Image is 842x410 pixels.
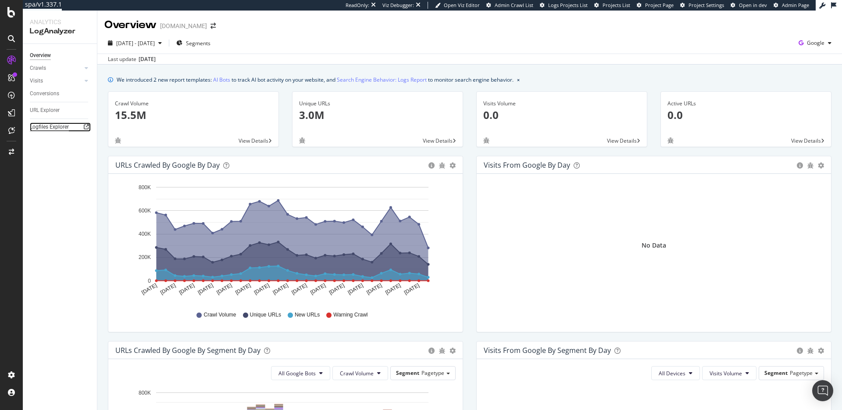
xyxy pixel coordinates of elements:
[484,346,611,355] div: Visits from Google By Segment By Day
[215,282,233,296] text: [DATE]
[702,366,756,380] button: Visits Volume
[603,2,630,8] span: Projects List
[396,369,419,377] span: Segment
[115,100,272,108] div: Crawl Volume
[495,2,533,8] span: Admin Crawl List
[30,106,91,115] a: URL Explorer
[309,282,327,296] text: [DATE]
[340,370,374,377] span: Crawl Volume
[271,366,330,380] button: All Google Bots
[444,2,480,8] span: Open Viz Editor
[239,137,268,144] span: View Details
[30,89,91,98] a: Conversions
[159,282,177,296] text: [DATE]
[30,106,60,115] div: URL Explorer
[333,311,367,319] span: Warning Crawl
[346,2,369,9] div: ReadOnly:
[739,2,767,8] span: Open in dev
[384,282,402,296] text: [DATE]
[667,108,824,122] p: 0.0
[807,348,813,354] div: bug
[818,162,824,169] div: gear
[30,89,59,98] div: Conversions
[435,2,480,9] a: Open Viz Editor
[139,231,151,237] text: 400K
[795,36,835,50] button: Google
[807,162,813,169] div: bug
[439,162,445,169] div: bug
[365,282,383,296] text: [DATE]
[115,137,121,144] div: bug
[30,18,90,26] div: Analytics
[299,137,305,144] div: bug
[178,282,196,296] text: [DATE]
[483,108,640,122] p: 0.0
[148,278,151,284] text: 0
[540,2,588,9] a: Logs Projects List
[104,18,157,32] div: Overview
[818,348,824,354] div: gear
[337,75,427,84] a: Search Engine Behavior: Logs Report
[104,36,165,50] button: [DATE] - [DATE]
[140,282,158,296] text: [DATE]
[173,36,214,50] button: Segments
[203,311,236,319] span: Crawl Volume
[234,282,252,296] text: [DATE]
[797,348,803,354] div: circle-info
[483,100,640,108] div: Visits Volume
[791,137,821,144] span: View Details
[278,370,316,377] span: All Google Bots
[450,348,456,354] div: gear
[30,51,91,60] a: Overview
[30,76,43,86] div: Visits
[139,255,151,261] text: 200K
[423,137,453,144] span: View Details
[30,122,69,132] div: Logfiles Explorer
[594,2,630,9] a: Projects List
[484,161,570,169] div: Visits from Google by day
[250,311,281,319] span: Unique URLs
[731,2,767,9] a: Open in dev
[328,282,346,296] text: [DATE]
[812,380,833,401] div: Open Intercom Messenger
[139,390,151,396] text: 800K
[642,241,666,250] div: No Data
[403,282,421,296] text: [DATE]
[115,181,456,303] svg: A chart.
[30,64,46,73] div: Crawls
[272,282,289,296] text: [DATE]
[450,162,456,169] div: gear
[210,23,216,29] div: arrow-right-arrow-left
[139,208,151,214] text: 600K
[213,75,230,84] a: AI Bots
[645,2,674,8] span: Project Page
[30,122,91,132] a: Logfiles Explorer
[807,39,824,47] span: Google
[764,369,788,377] span: Segment
[253,282,271,296] text: [DATE]
[659,370,685,377] span: All Devices
[299,108,456,122] p: 3.0M
[30,64,82,73] a: Crawls
[790,369,813,377] span: Pagetype
[197,282,214,296] text: [DATE]
[186,40,210,47] span: Segments
[782,2,809,8] span: Admin Page
[651,366,700,380] button: All Devices
[117,75,514,84] div: We introduced 2 new report templates: to track AI bot activity on your website, and to monitor se...
[139,184,151,191] text: 800K
[515,73,522,86] button: close banner
[680,2,724,9] a: Project Settings
[667,137,674,144] div: bug
[710,370,742,377] span: Visits Volume
[30,26,90,36] div: LogAnalyzer
[115,108,272,122] p: 15.5M
[607,137,637,144] span: View Details
[160,22,207,30] div: [DOMAIN_NAME]
[139,55,156,63] div: [DATE]
[486,2,533,9] a: Admin Crawl List
[108,75,831,84] div: info banner
[439,348,445,354] div: bug
[332,366,388,380] button: Crawl Volume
